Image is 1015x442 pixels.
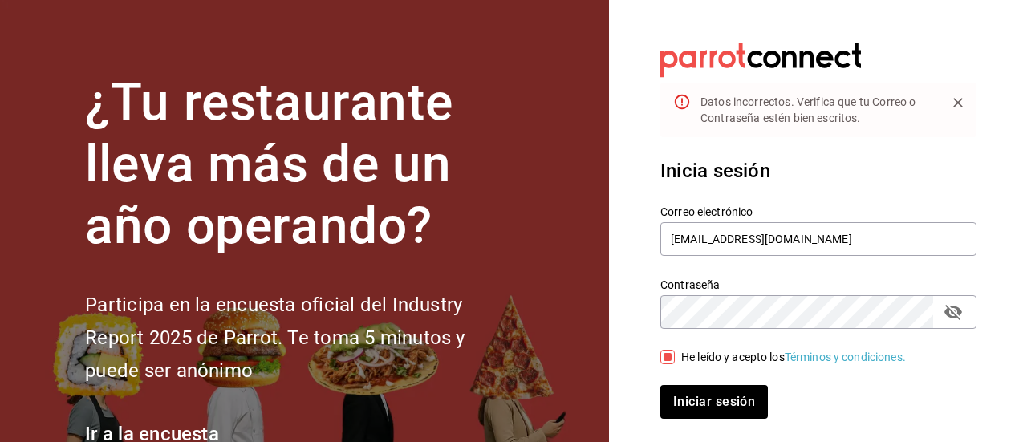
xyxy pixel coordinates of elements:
[85,72,518,257] h1: ¿Tu restaurante lleva más de un año operando?
[660,385,768,419] button: Iniciar sesión
[785,351,906,363] a: Términos y condiciones.
[940,298,967,326] button: passwordField
[660,206,976,217] label: Correo electrónico
[660,279,976,290] label: Contraseña
[85,289,518,387] h2: Participa en la encuesta oficial del Industry Report 2025 de Parrot. Te toma 5 minutos y puede se...
[946,91,970,115] button: Close
[700,87,933,132] div: Datos incorrectos. Verifica que tu Correo o Contraseña estén bien escritos.
[681,349,906,366] div: He leído y acepto los
[660,156,976,185] h3: Inicia sesión
[660,222,976,256] input: Ingresa tu correo electrónico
